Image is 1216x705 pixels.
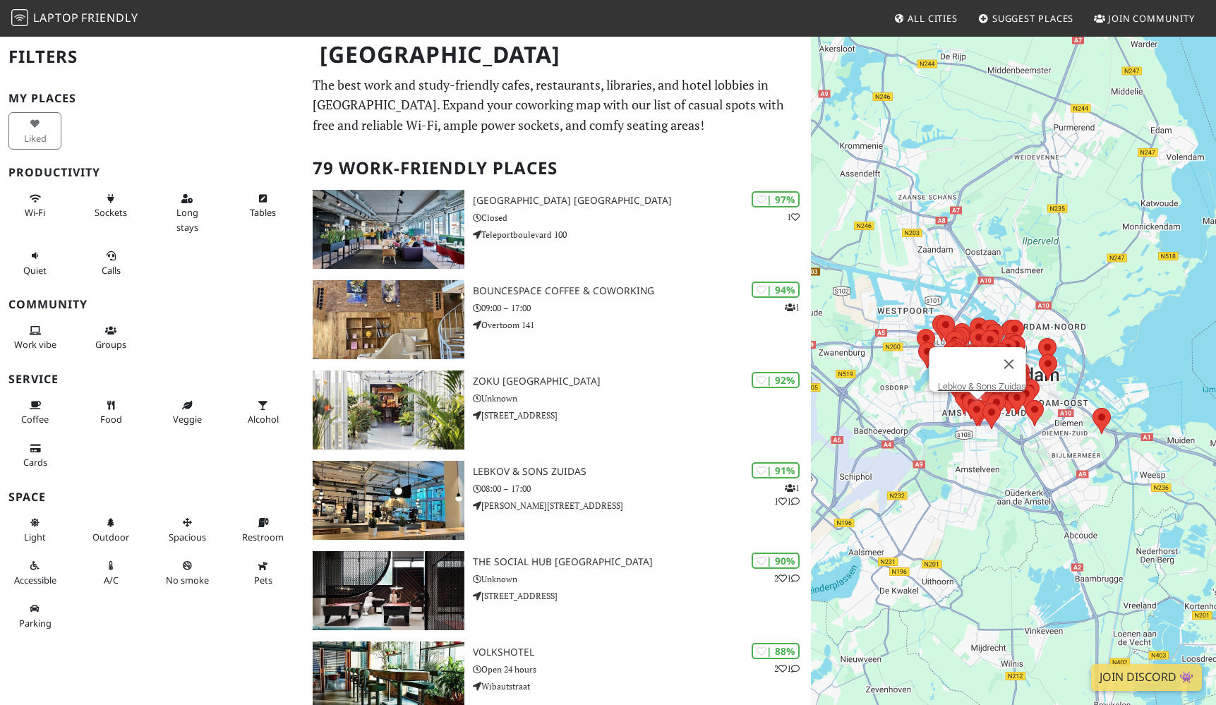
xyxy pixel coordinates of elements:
[250,206,276,219] span: Work-friendly tables
[8,187,61,224] button: Wi-Fi
[992,12,1074,25] span: Suggest Places
[774,572,800,585] p: 2 1
[81,10,138,25] span: Friendly
[254,574,272,586] span: Pet friendly
[313,280,464,359] img: BounceSpace Coffee & Coworking
[8,511,61,548] button: Light
[313,370,464,450] img: Zoku Amsterdam
[787,210,800,224] p: 1
[242,531,284,543] span: Restroom
[160,394,213,431] button: Veggie
[85,511,138,548] button: Outdoor
[473,646,811,658] h3: Volkshotel
[888,6,963,31] a: All Cities
[85,244,138,282] button: Calls
[774,481,800,508] p: 1 1 1
[473,285,811,297] h3: BounceSpace Coffee & Coworking
[160,511,213,548] button: Spacious
[992,347,1025,381] button: Sluiten
[473,556,811,568] h3: The Social Hub [GEOGRAPHIC_DATA]
[8,490,296,504] h3: Space
[313,551,464,630] img: The Social Hub Amsterdam City
[236,511,289,548] button: Restroom
[473,572,811,586] p: Unknown
[937,381,1025,392] a: Lebkov & Sons Zuidas
[8,554,61,591] button: Accessible
[102,264,121,277] span: Video/audio calls
[473,375,811,387] h3: Zoku [GEOGRAPHIC_DATA]
[473,680,811,693] p: Wibautstraat
[473,499,811,512] p: [PERSON_NAME][STREET_ADDRESS]
[785,301,800,314] p: 1
[8,166,296,179] h3: Productivity
[160,187,213,239] button: Long stays
[313,75,802,135] p: The best work and study-friendly cafes, restaurants, libraries, and hotel lobbies in [GEOGRAPHIC_...
[473,482,811,495] p: 08:00 – 17:00
[236,187,289,224] button: Tables
[304,190,811,269] a: Aristo Meeting Center Amsterdam | 97% 1 [GEOGRAPHIC_DATA] [GEOGRAPHIC_DATA] Closed Teleportboulev...
[908,12,958,25] span: All Cities
[473,228,811,241] p: Teleportboulevard 100
[473,589,811,603] p: [STREET_ADDRESS]
[85,187,138,224] button: Sockets
[166,574,209,586] span: Smoke free
[11,9,28,26] img: LaptopFriendly
[304,461,811,540] a: Lebkov & Sons Zuidas | 91% 111 Lebkov & Sons Zuidas 08:00 – 17:00 [PERSON_NAME][STREET_ADDRESS]
[14,338,56,351] span: People working
[11,6,138,31] a: LaptopFriendly LaptopFriendly
[236,554,289,591] button: Pets
[752,553,800,569] div: | 90%
[21,413,49,426] span: Coffee
[95,338,126,351] span: Group tables
[85,319,138,356] button: Groups
[8,437,61,474] button: Cards
[313,147,802,190] h2: 79 Work-Friendly Places
[752,191,800,207] div: | 97%
[313,190,464,269] img: Aristo Meeting Center Amsterdam
[19,617,52,629] span: Parking
[176,206,198,233] span: Long stays
[8,298,296,311] h3: Community
[1091,664,1202,691] a: Join Discord 👾
[8,394,61,431] button: Coffee
[8,244,61,282] button: Quiet
[1088,6,1200,31] a: Join Community
[85,554,138,591] button: A/C
[23,456,47,469] span: Credit cards
[473,466,811,478] h3: Lebkov & Sons Zuidas
[973,6,1080,31] a: Suggest Places
[304,551,811,630] a: The Social Hub Amsterdam City | 90% 21 The Social Hub [GEOGRAPHIC_DATA] Unknown [STREET_ADDRESS]
[92,531,129,543] span: Outdoor area
[173,413,202,426] span: Veggie
[248,413,279,426] span: Alcohol
[85,394,138,431] button: Food
[8,319,61,356] button: Work vibe
[169,531,206,543] span: Spacious
[23,264,47,277] span: Quiet
[95,206,127,219] span: Power sockets
[24,531,46,543] span: Natural light
[313,461,464,540] img: Lebkov & Sons Zuidas
[100,413,122,426] span: Food
[473,211,811,224] p: Closed
[473,318,811,332] p: Overtoom 141
[774,662,800,675] p: 2 1
[752,372,800,388] div: | 92%
[473,409,811,422] p: [STREET_ADDRESS]
[14,574,56,586] span: Accessible
[304,280,811,359] a: BounceSpace Coffee & Coworking | 94% 1 BounceSpace Coffee & Coworking 09:00 – 17:00 Overtoom 141
[160,554,213,591] button: No smoke
[752,282,800,298] div: | 94%
[473,301,811,315] p: 09:00 – 17:00
[33,10,79,25] span: Laptop
[104,574,119,586] span: Air conditioned
[752,462,800,478] div: | 91%
[236,394,289,431] button: Alcohol
[8,597,61,634] button: Parking
[8,373,296,386] h3: Service
[752,643,800,659] div: | 88%
[473,663,811,676] p: Open 24 hours
[8,35,296,78] h2: Filters
[1108,12,1195,25] span: Join Community
[308,35,808,74] h1: [GEOGRAPHIC_DATA]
